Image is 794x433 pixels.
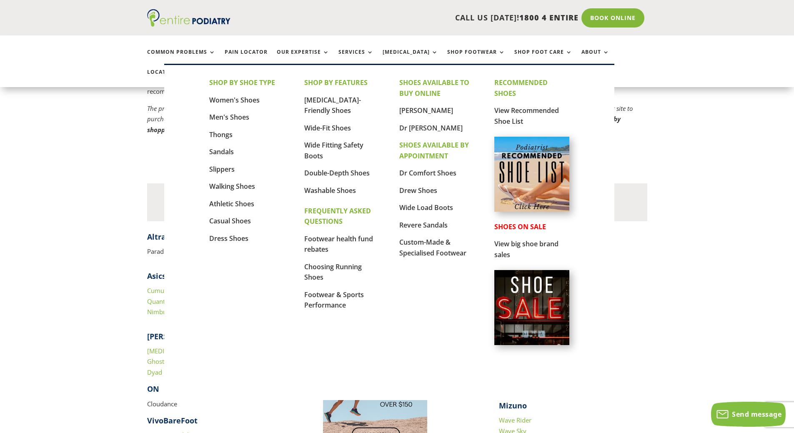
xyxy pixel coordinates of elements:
[147,76,647,103] p: We reviewed hundreds of different shoes to find the best ones for your foot health, to keep you a...
[147,20,230,28] a: Entire Podiatry
[147,368,162,376] a: Dyad
[494,222,546,231] strong: SHOES ON SALE
[399,238,466,258] a: Custom-Made & Specialised Footwear
[304,290,364,310] a: Footwear & Sports Performance
[147,347,195,355] a: [MEDICAL_DATA]
[147,297,175,305] a: Quantum
[147,49,215,67] a: Common Problems
[147,115,621,134] strong: Thank you for supporting small business by shopping via Entire [MEDICAL_DATA].
[209,95,260,105] a: Women's Shoes
[209,234,248,243] a: Dress Shoes
[581,49,609,67] a: About
[399,78,469,98] strong: SHOES AVAILABLE TO BUY ONLINE
[581,8,644,28] a: Book Online
[304,140,363,160] a: Wide Fitting Safety Boots
[494,239,559,259] a: View big shoe brand sales
[147,104,633,134] em: The products below have been carefully selected and reviewed prior to being recommended by Entire...
[711,402,786,427] button: Send message
[304,262,362,282] a: Choosing Running Shoes
[499,400,527,410] strong: Mizuno
[147,232,296,246] h4: ​
[304,168,370,178] a: Double-Depth Shoes
[209,199,254,208] a: Athletic Shoes
[147,357,164,365] a: Ghost
[304,206,371,226] strong: FREQUENTLY ASKED QUESTIONS
[147,69,189,87] a: Locations
[519,13,579,23] span: 1800 4 ENTIRE
[209,113,249,122] a: Men's Shoes
[209,165,235,174] a: Slippers
[209,216,251,225] a: Casual Shoes
[494,78,548,98] strong: RECOMMENDED SHOES
[514,49,572,67] a: Shop Foot Care
[494,270,569,345] img: shoe-sale-australia-entire-podiatry
[147,194,647,213] h3: Cushion Neutral
[304,234,373,254] a: Footwear health fund rebates
[494,137,569,212] img: podiatrist-recommended-shoe-list-australia-entire-podiatry
[263,13,579,23] p: CALL US [DATE]!
[147,415,198,425] strong: VivoBareFoot
[147,9,230,27] img: logo (1)
[383,49,438,67] a: [MEDICAL_DATA]
[147,232,166,242] strong: Altra
[147,308,170,316] a: Nimbus
[209,147,234,156] a: Sandals
[147,384,159,394] strong: ON
[399,106,453,115] a: [PERSON_NAME]
[494,106,559,126] a: View Recommended Shoe List
[399,168,456,178] a: Dr Comfort Shoes
[494,338,569,347] a: Shoes on Sale from Entire Podiatry shoe partners
[447,49,505,67] a: Shop Footwear
[732,410,781,419] span: Send message
[304,186,356,195] a: Washable Shoes
[225,49,268,67] a: Pain Locator
[147,246,296,257] p: Paradigm
[399,220,448,230] a: Revere Sandals
[147,271,166,281] strong: Asics
[304,95,361,115] a: [MEDICAL_DATA]-Friendly Shoes
[338,49,373,67] a: Services
[147,331,208,341] strong: [PERSON_NAME]
[399,186,437,195] a: Drew Shoes
[399,140,469,160] strong: SHOES AVAILABLE BY APPOINTMENT
[209,130,233,139] a: Thongs
[499,416,531,424] a: Wave Rider
[399,123,463,133] a: Dr [PERSON_NAME]
[494,205,569,213] a: Podiatrist Recommended Shoe List Australia
[209,182,255,191] a: Walking Shoes
[209,78,275,87] strong: SHOP BY SHOE TYPE
[147,399,296,416] p: Cloudance
[147,145,647,170] h2: Running Shoes
[399,203,453,212] a: Wide Load Boots
[277,49,329,67] a: Our Expertise
[304,78,368,87] strong: SHOP BY FEATURES
[304,123,351,133] a: Wide-Fit Shoes
[147,286,173,295] a: Cumulus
